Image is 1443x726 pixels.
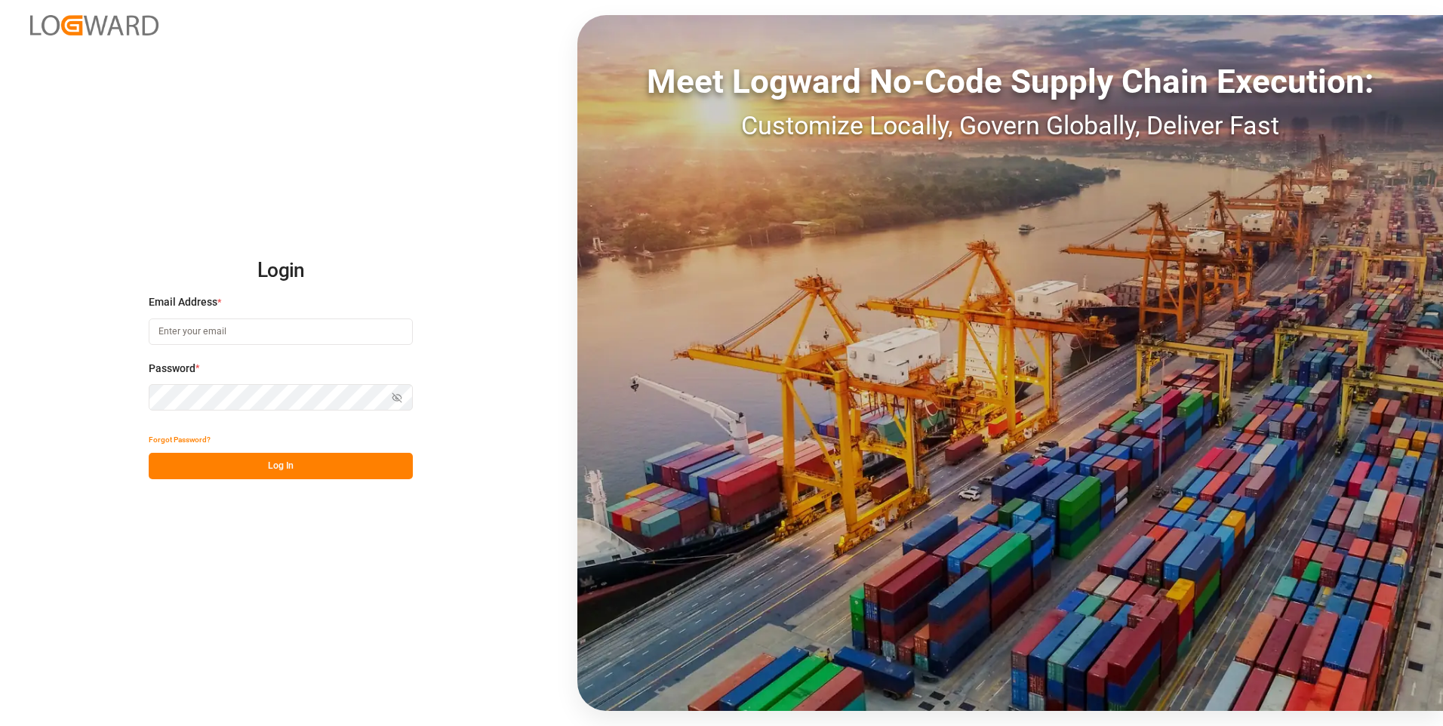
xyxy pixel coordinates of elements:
[149,453,413,479] button: Log In
[577,57,1443,106] div: Meet Logward No-Code Supply Chain Execution:
[149,318,413,345] input: Enter your email
[30,15,158,35] img: Logward_new_orange.png
[149,294,217,310] span: Email Address
[149,361,195,377] span: Password
[577,106,1443,145] div: Customize Locally, Govern Globally, Deliver Fast
[149,247,413,295] h2: Login
[149,426,211,453] button: Forgot Password?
